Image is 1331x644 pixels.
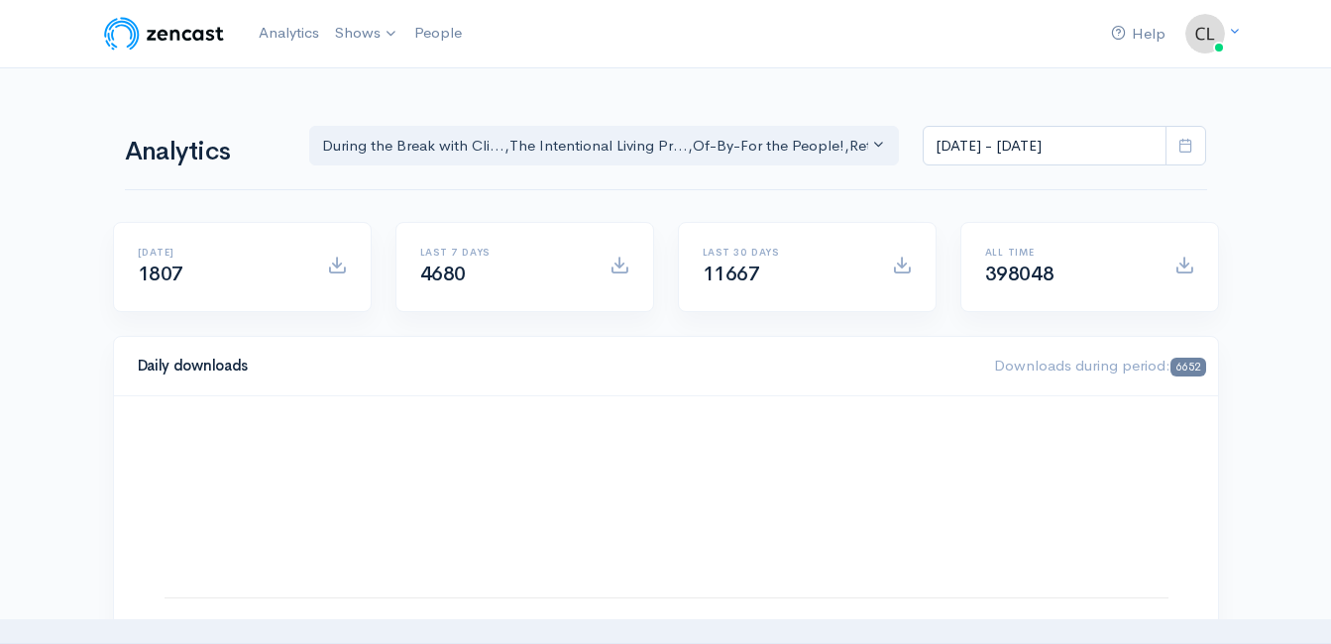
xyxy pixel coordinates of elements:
span: 11667 [703,262,760,286]
div: During the Break with Cli... , The Intentional Living Pr... , Of-By-For the People! , Rethink - R... [322,135,869,158]
span: Downloads during period: [994,356,1205,375]
img: ZenCast Logo [101,14,227,54]
span: 4680 [420,262,466,286]
h6: [DATE] [138,247,303,258]
h1: Analytics [125,138,285,166]
span: 6652 [1170,358,1205,376]
a: Analytics [251,12,327,54]
h6: Last 7 days [420,247,586,258]
button: During the Break with Cli..., The Intentional Living Pr..., Of-By-For the People!, Rethink - Rese... [309,126,900,166]
a: Help [1103,13,1173,55]
h6: All time [985,247,1151,258]
a: People [406,12,470,54]
h6: Last 30 days [703,247,868,258]
span: 398048 [985,262,1054,286]
svg: A chart. [138,420,1194,618]
a: Shows [327,12,406,55]
h4: Daily downloads [138,358,971,375]
span: 1807 [138,262,183,286]
input: analytics date range selector [923,126,1166,166]
img: ... [1185,14,1225,54]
